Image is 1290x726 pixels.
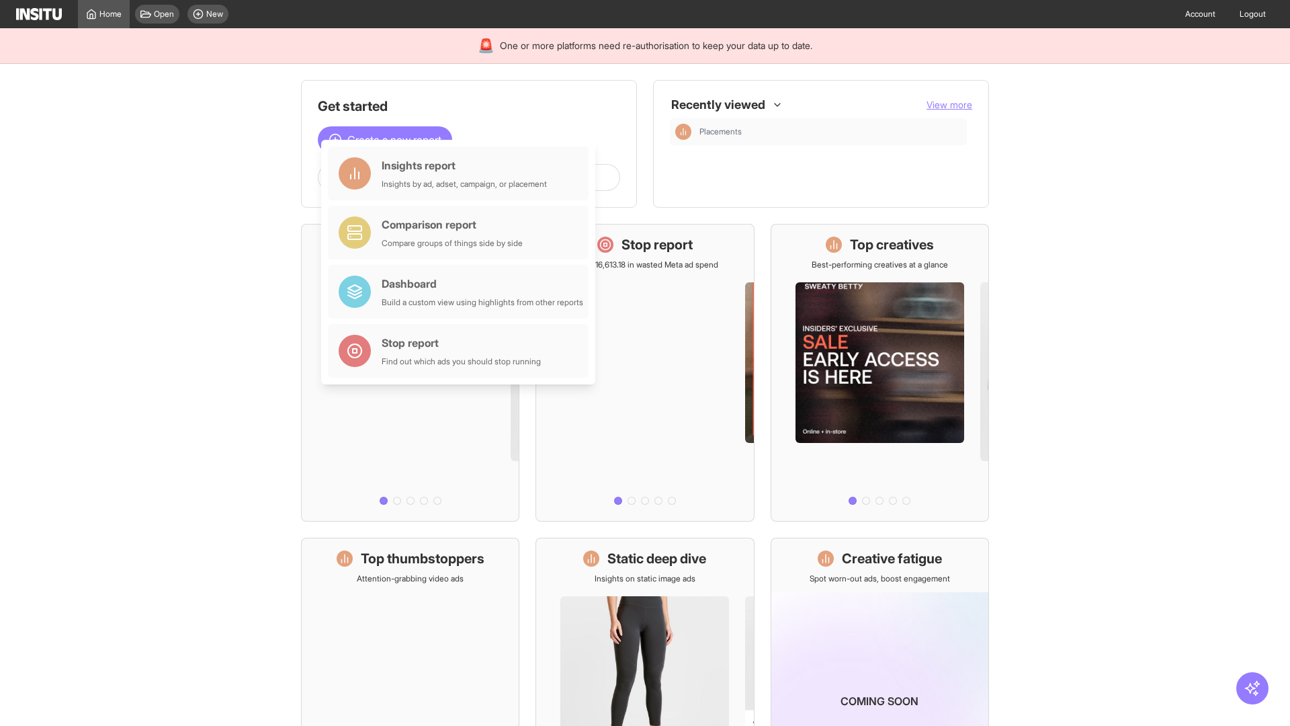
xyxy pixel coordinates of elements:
[361,549,484,568] h1: Top thumbstoppers
[607,549,706,568] h1: Static deep dive
[771,224,989,522] a: Top creativesBest-performing creatives at a glance
[382,238,523,249] div: Compare groups of things side by side
[382,276,583,292] div: Dashboard
[535,224,754,522] a: Stop reportSave £16,613.18 in wasted Meta ad spend
[347,132,441,148] span: Create a new report
[382,297,583,308] div: Build a custom view using highlights from other reports
[16,8,62,20] img: Logo
[154,9,174,19] span: Open
[382,157,547,173] div: Insights report
[850,235,934,254] h1: Top creatives
[927,99,972,110] span: View more
[99,9,122,19] span: Home
[699,126,961,137] span: Placements
[812,259,948,270] p: Best-performing creatives at a glance
[382,356,541,367] div: Find out which ads you should stop running
[675,124,691,140] div: Insights
[382,335,541,351] div: Stop report
[595,573,695,584] p: Insights on static image ads
[621,235,693,254] h1: Stop report
[318,97,620,116] h1: Get started
[478,36,494,55] div: 🚨
[382,216,523,233] div: Comparison report
[382,179,547,190] div: Insights by ad, adset, campaign, or placement
[301,224,519,522] a: What's live nowSee all active ads instantly
[357,573,464,584] p: Attention-grabbing video ads
[500,39,812,52] span: One or more platforms need re-authorisation to keep your data up to date.
[699,126,742,137] span: Placements
[571,259,718,270] p: Save £16,613.18 in wasted Meta ad spend
[318,126,452,153] button: Create a new report
[927,98,972,112] button: View more
[206,9,223,19] span: New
